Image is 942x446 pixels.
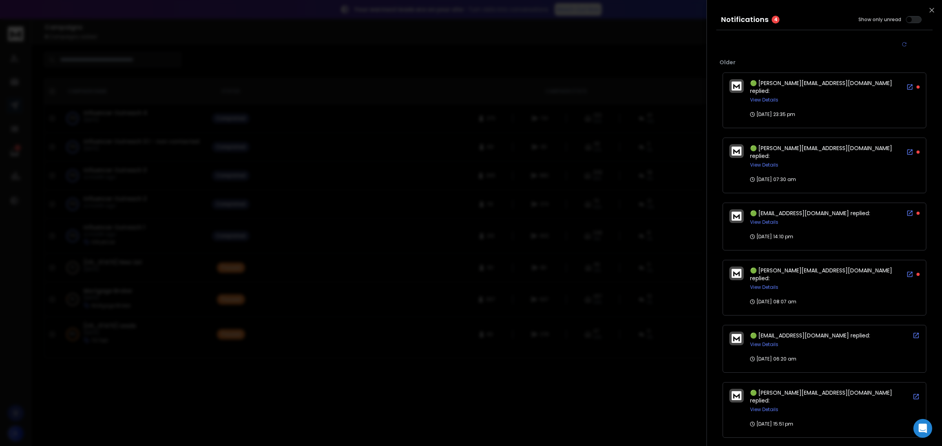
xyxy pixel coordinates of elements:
[750,341,778,348] button: View Details
[750,97,778,103] button: View Details
[732,82,741,91] img: logo
[750,209,870,217] span: 🟢 [EMAIL_ADDRESS][DOMAIN_NAME] replied:
[732,147,741,156] img: logo
[732,334,741,343] img: logo
[750,421,793,427] p: [DATE] 15:51 pm
[750,144,892,160] span: 🟢 [PERSON_NAME][EMAIL_ADDRESS][DOMAIN_NAME] replied:
[858,16,901,23] label: Show only unread
[732,269,741,278] img: logo
[719,58,929,66] p: Older
[721,14,769,25] h3: Notifications
[750,284,778,290] button: View Details
[750,332,870,339] span: 🟢 [EMAIL_ADDRESS][DOMAIN_NAME] replied:
[750,389,892,404] span: 🟢 [PERSON_NAME][EMAIL_ADDRESS][DOMAIN_NAME] replied:
[750,219,778,225] button: View Details
[750,162,778,168] button: View Details
[732,391,741,400] img: logo
[732,212,741,221] img: logo
[772,16,780,24] span: 4
[750,79,892,95] span: 🟢 [PERSON_NAME][EMAIL_ADDRESS][DOMAIN_NAME] replied:
[750,267,892,282] span: 🟢 [PERSON_NAME][EMAIL_ADDRESS][DOMAIN_NAME] replied:
[750,406,778,413] button: View Details
[750,176,796,183] p: [DATE] 07:30 am
[750,111,795,118] p: [DATE] 23:35 pm
[913,419,932,438] div: Open Intercom Messenger
[750,299,796,305] p: [DATE] 08:07 am
[750,234,793,240] p: [DATE] 14:10 pm
[750,356,796,362] p: [DATE] 06:20 am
